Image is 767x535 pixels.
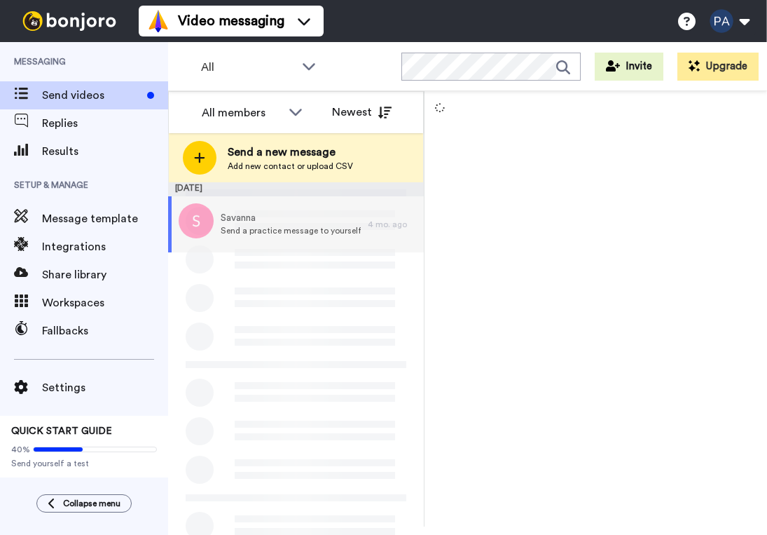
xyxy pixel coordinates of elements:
[42,87,141,104] span: Send videos
[201,59,295,76] span: All
[11,444,30,455] span: 40%
[42,238,168,255] span: Integrations
[42,143,168,160] span: Results
[168,182,424,196] div: [DATE]
[368,219,417,230] div: 4 mo. ago
[595,53,663,81] button: Invite
[228,161,353,172] span: Add new contact or upload CSV
[178,11,284,31] span: Video messaging
[42,266,168,283] span: Share library
[202,104,282,121] div: All members
[677,53,759,81] button: Upgrade
[42,115,168,132] span: Replies
[42,210,168,227] span: Message template
[36,494,132,513] button: Collapse menu
[11,458,157,469] span: Send yourself a test
[11,426,112,436] span: QUICK START GUIDE
[63,498,120,509] span: Collapse menu
[322,98,402,126] button: Newest
[228,144,353,161] span: Send a new message
[147,10,170,32] img: vm-color.svg
[179,203,214,238] img: s.png
[42,379,168,396] span: Settings
[221,211,361,225] span: Savanna
[17,11,122,31] img: bj-logo-header-white.svg
[42,294,168,311] span: Workspaces
[221,225,361,236] span: Send a practice message to yourself
[42,323,168,339] span: Fallbacks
